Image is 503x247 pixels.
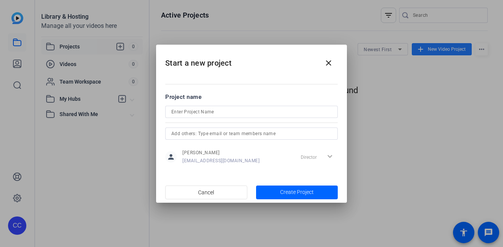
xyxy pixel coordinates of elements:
span: Create Project [280,188,314,196]
h2: Start a new project [156,45,347,76]
span: [PERSON_NAME] [182,150,260,156]
input: Add others: Type email or team members name [171,129,332,138]
button: Create Project [256,186,338,199]
span: Cancel [198,185,214,200]
div: Project name [165,93,338,101]
span: [EMAIL_ADDRESS][DOMAIN_NAME] [182,158,260,164]
button: Cancel [165,186,247,199]
mat-icon: close [324,58,333,68]
input: Enter Project Name [171,107,332,116]
mat-icon: person [165,151,177,163]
